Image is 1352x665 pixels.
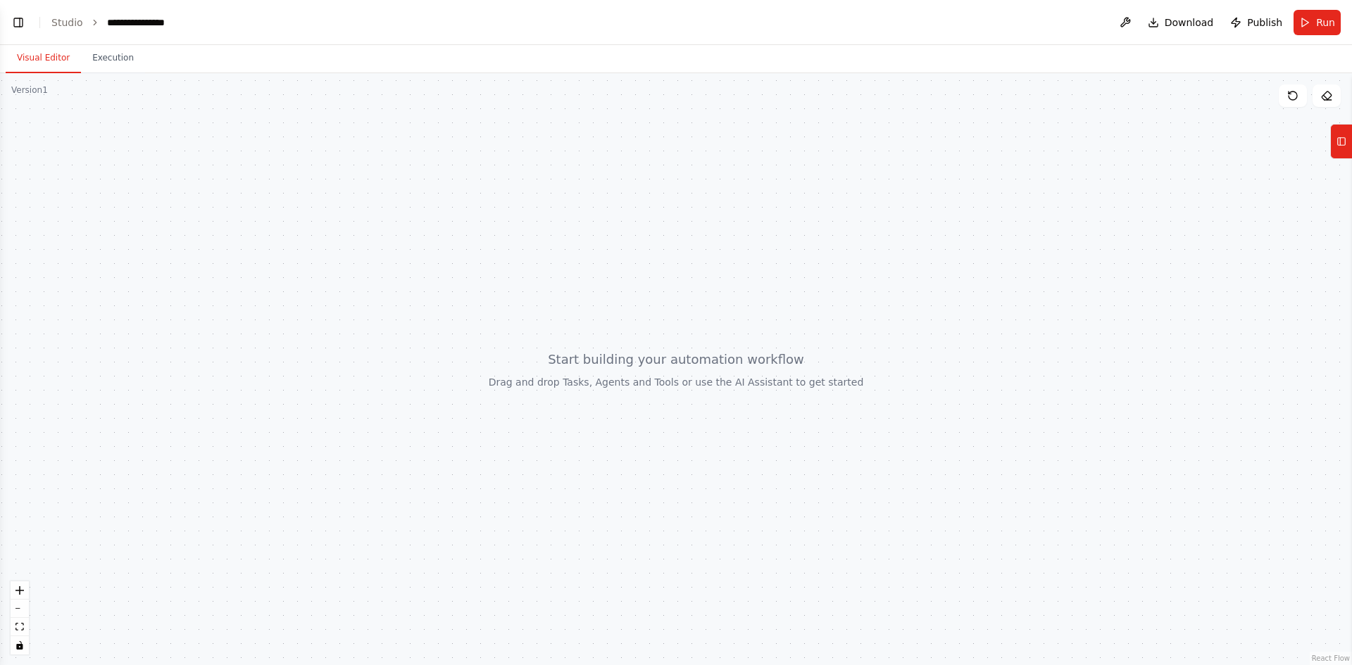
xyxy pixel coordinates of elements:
[11,618,29,636] button: fit view
[11,581,29,600] button: zoom in
[6,44,81,73] button: Visual Editor
[1225,10,1288,35] button: Publish
[51,17,83,28] a: Studio
[1142,10,1220,35] button: Download
[11,581,29,654] div: React Flow controls
[1316,15,1335,30] span: Run
[8,13,28,32] button: Show left sidebar
[1165,15,1214,30] span: Download
[1294,10,1341,35] button: Run
[11,84,48,96] div: Version 1
[1247,15,1282,30] span: Publish
[11,600,29,618] button: zoom out
[81,44,145,73] button: Execution
[1312,654,1350,662] a: React Flow attribution
[11,636,29,654] button: toggle interactivity
[51,15,177,30] nav: breadcrumb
